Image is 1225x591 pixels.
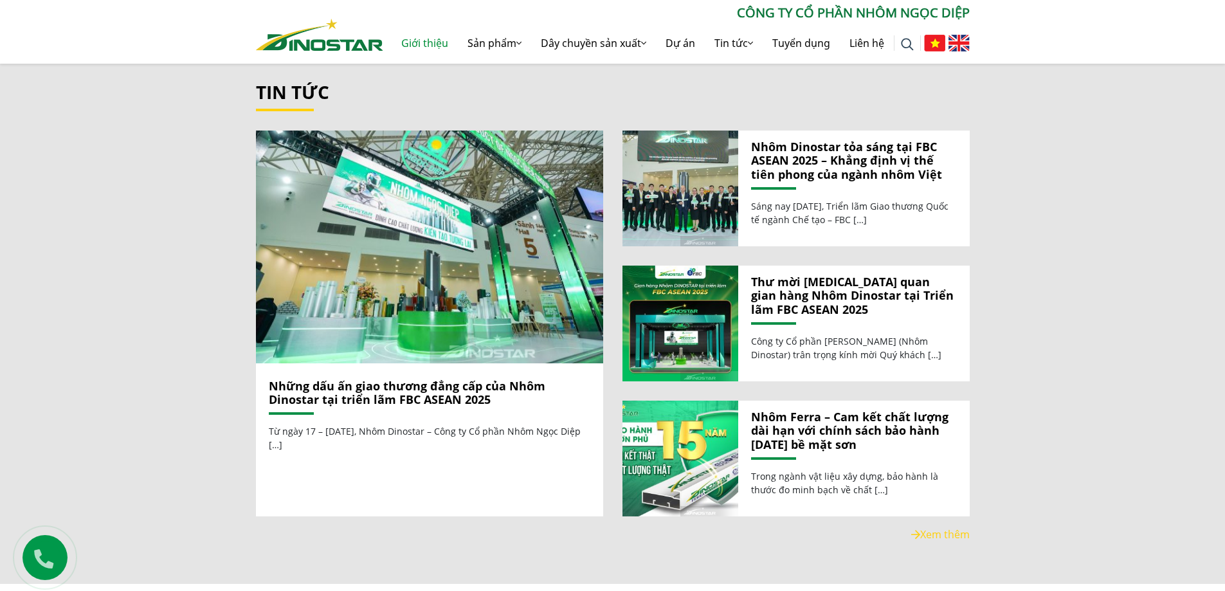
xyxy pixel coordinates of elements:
a: Liên hệ [840,23,894,64]
a: Thư mời [MEDICAL_DATA] quan gian hàng Nhôm Dinostar tại Triển lãm FBC ASEAN 2025 [751,275,957,317]
img: English [948,35,970,51]
img: Tiếng Việt [924,35,945,51]
a: Nhôm Dinostar tỏa sáng tại FBC ASEAN 2025 – Khẳng định vị thế tiên phong của ngành nhôm Việt [751,140,957,182]
p: Từ ngày 17 – [DATE], Nhôm Dinostar – Công ty Cổ phần Nhôm Ngọc Diệp […] [269,424,590,451]
img: Nhôm Dinostar [256,19,383,51]
a: Xem thêm [911,527,970,541]
a: Dự án [656,23,705,64]
a: Tin tức [705,23,763,64]
p: Trong ngành vật liệu xây dựng, bảo hành là thước đo minh bạch về chất […] [751,469,957,496]
img: search [901,38,914,51]
img: Nhôm Ferra – Cam kết chất lượng dài hạn với chính sách bảo hành 15 năm bề mặt sơn [622,401,738,516]
p: CÔNG TY CỔ PHẦN NHÔM NGỌC DIỆP [383,3,970,23]
p: Sáng nay [DATE], Triển lãm Giao thương Quốc tế ngành Chế tạo – FBC […] [751,199,957,226]
a: Những dấu ấn giao thương đẳng cấp của Nhôm Dinostar tại triển lãm FBC ASEAN 2025 [256,131,603,363]
a: Nhôm Dinostar [256,16,383,50]
a: Nhôm Ferra – Cam kết chất lượng dài hạn với chính sách bảo hành [DATE] bề mặt sơn [751,410,957,452]
a: Giới thiệu [392,23,458,64]
img: Những dấu ấn giao thương đẳng cấp của Nhôm Dinostar tại triển lãm FBC ASEAN 2025 [255,131,603,363]
img: Thư mời tham quan gian hàng Nhôm Dinostar tại Triển lãm FBC ASEAN 2025 [622,266,738,381]
img: Nhôm Dinostar tỏa sáng tại FBC ASEAN 2025 – Khẳng định vị thế tiên phong của ngành nhôm Việt [622,131,738,246]
a: Tin tức [256,80,329,104]
a: Tuyển dụng [763,23,840,64]
p: Công ty Cổ phần [PERSON_NAME] (Nhôm Dinostar) trân trọng kính mời Quý khách […] [751,334,957,361]
a: Sản phẩm [458,23,531,64]
a: Những dấu ấn giao thương đẳng cấp của Nhôm Dinostar tại triển lãm FBC ASEAN 2025 [269,378,545,408]
a: Dây chuyền sản xuất [531,23,656,64]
